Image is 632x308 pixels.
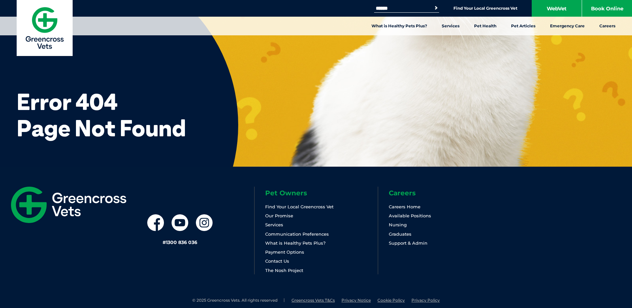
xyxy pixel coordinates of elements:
button: Search [433,5,439,11]
a: #1300 836 036 [163,239,197,245]
a: What is Healthy Pets Plus? [364,17,434,35]
a: Find Your Local Greencross Vet [265,204,333,209]
a: Emergency Care [543,17,592,35]
a: What is Healthy Pets Plus? [265,240,325,246]
a: Pet Health [467,17,504,35]
a: Greencross Vets T&Cs [292,298,335,303]
h6: Careers [389,190,501,196]
a: Careers Home [389,204,420,209]
a: Support & Admin [389,240,427,246]
a: Nursing [389,222,407,227]
a: Contact Us [265,258,289,264]
a: Careers [592,17,623,35]
a: Find Your Local Greencross Vet [453,6,517,11]
a: Communication Preferences [265,231,329,237]
a: Graduates [389,231,411,237]
a: The Nosh Project [265,268,303,273]
a: Privacy Policy [411,298,440,303]
a: Available Positions [389,213,431,218]
a: Payment Options [265,249,304,255]
a: Our Promise [265,213,293,218]
a: Privacy Notice [341,298,371,303]
span: # [163,239,166,245]
li: © 2025 Greencross Vets. All rights reserved [192,298,285,303]
h6: Pet Owners [265,190,378,196]
h1: Error 404 Page Not Found [17,88,632,141]
a: Cookie Policy [377,298,405,303]
a: Pet Articles [504,17,543,35]
a: Services [434,17,467,35]
a: Services [265,222,283,227]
